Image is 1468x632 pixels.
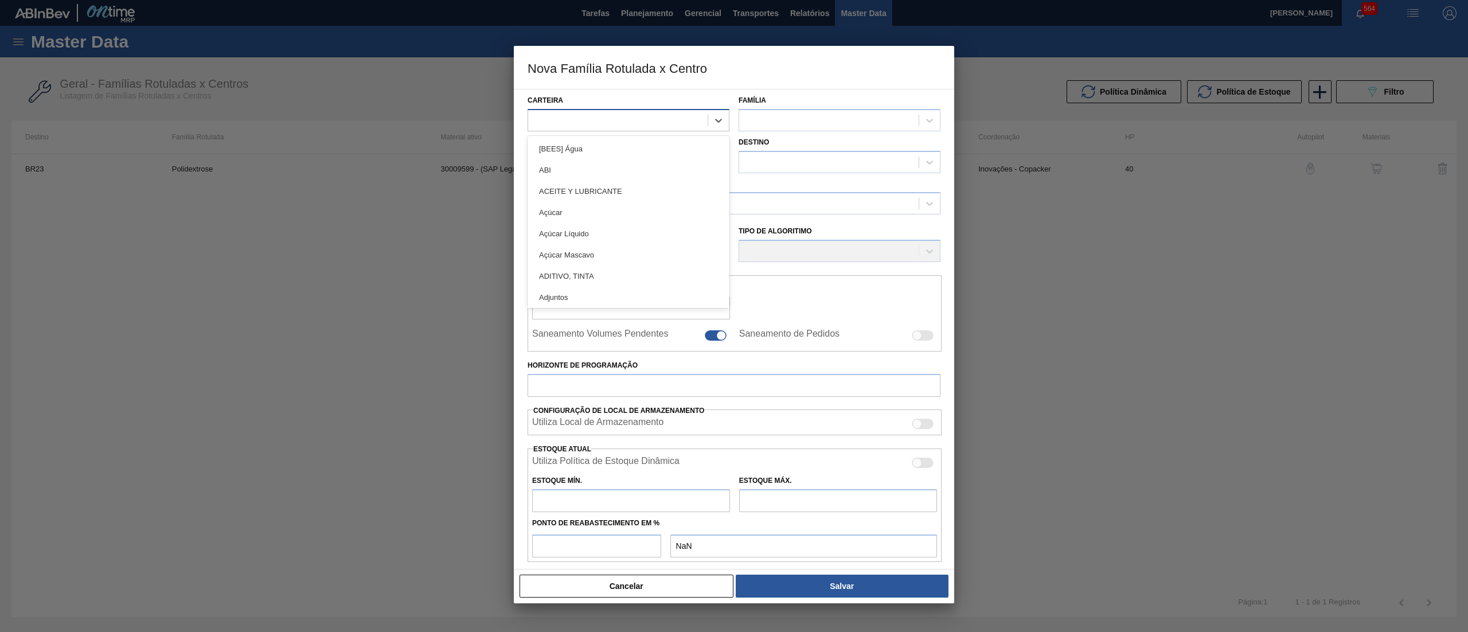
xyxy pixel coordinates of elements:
label: Horizonte de Programação [528,357,940,374]
div: ABI [528,159,729,181]
label: Destino [739,138,769,146]
label: Estoque Máx. [739,477,792,485]
label: Carteira [528,96,563,104]
div: Adjuntos [528,287,729,308]
label: Família [739,96,766,104]
div: ACEITE Y LUBRICANTE [528,181,729,202]
label: Tipo de Algoritimo [739,227,812,235]
label: Saneamento Volumes Pendentes [532,329,669,342]
button: Salvar [736,575,948,598]
div: [BEES] Água [528,138,729,159]
div: Açúcar Líquido [528,223,729,244]
h3: Nova Família Rotulada x Centro [514,46,954,89]
label: Quando ativada, o sistema irá exibir os estoques de diferentes locais de armazenamento. [532,417,663,431]
div: ADITIVO, TINTA [528,266,729,287]
label: Estoque Mín. [532,477,582,485]
div: Açúcar [528,202,729,223]
label: Saneamento de Pedidos [739,329,840,342]
label: Quando ativada, o sistema irá usar os estoques usando a Política de Estoque Dinâmica. [532,456,680,470]
button: Cancelar [520,575,733,598]
label: Estoque Atual [533,445,591,453]
span: Configuração de Local de Armazenamento [533,407,704,415]
label: Ponto de Reabastecimento em % [532,519,659,527]
div: Açúcar Mascavo [528,244,729,266]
